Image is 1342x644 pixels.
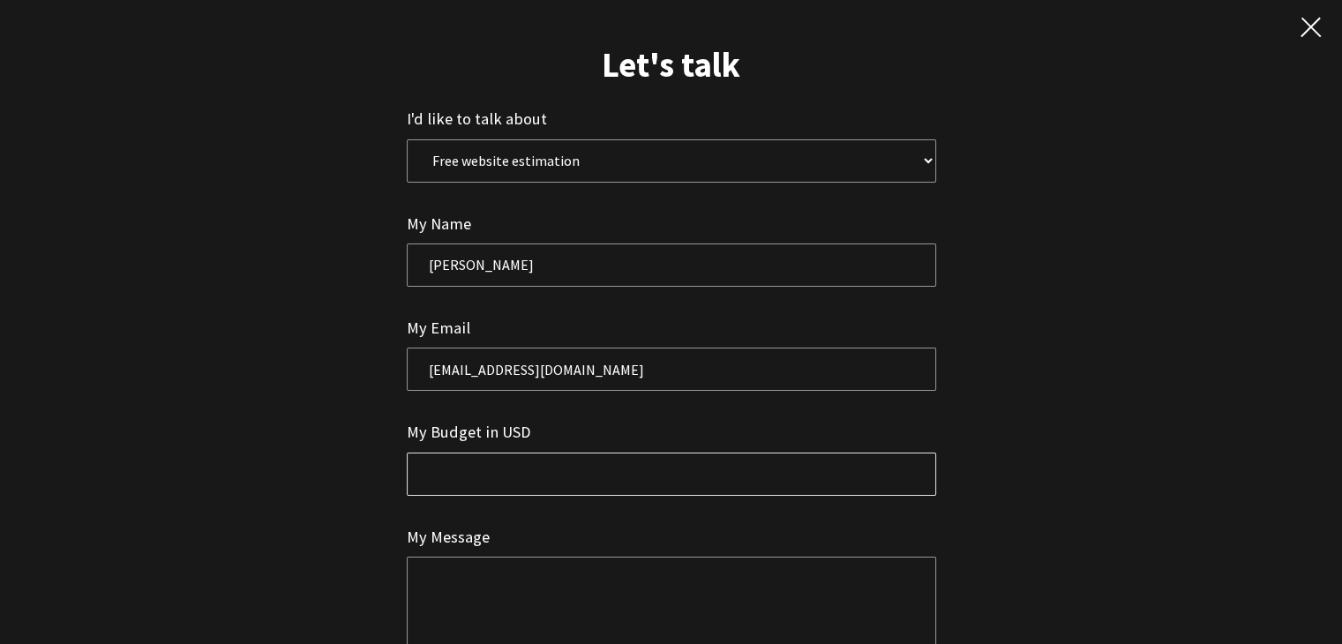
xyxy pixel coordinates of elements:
[407,315,470,341] label: My Email
[407,419,531,445] label: My Budget in USD
[407,44,936,85] h2: Let's talk
[407,524,490,550] label: My Message
[407,106,547,131] label: I'd like to talk about
[407,211,471,236] label: My Name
